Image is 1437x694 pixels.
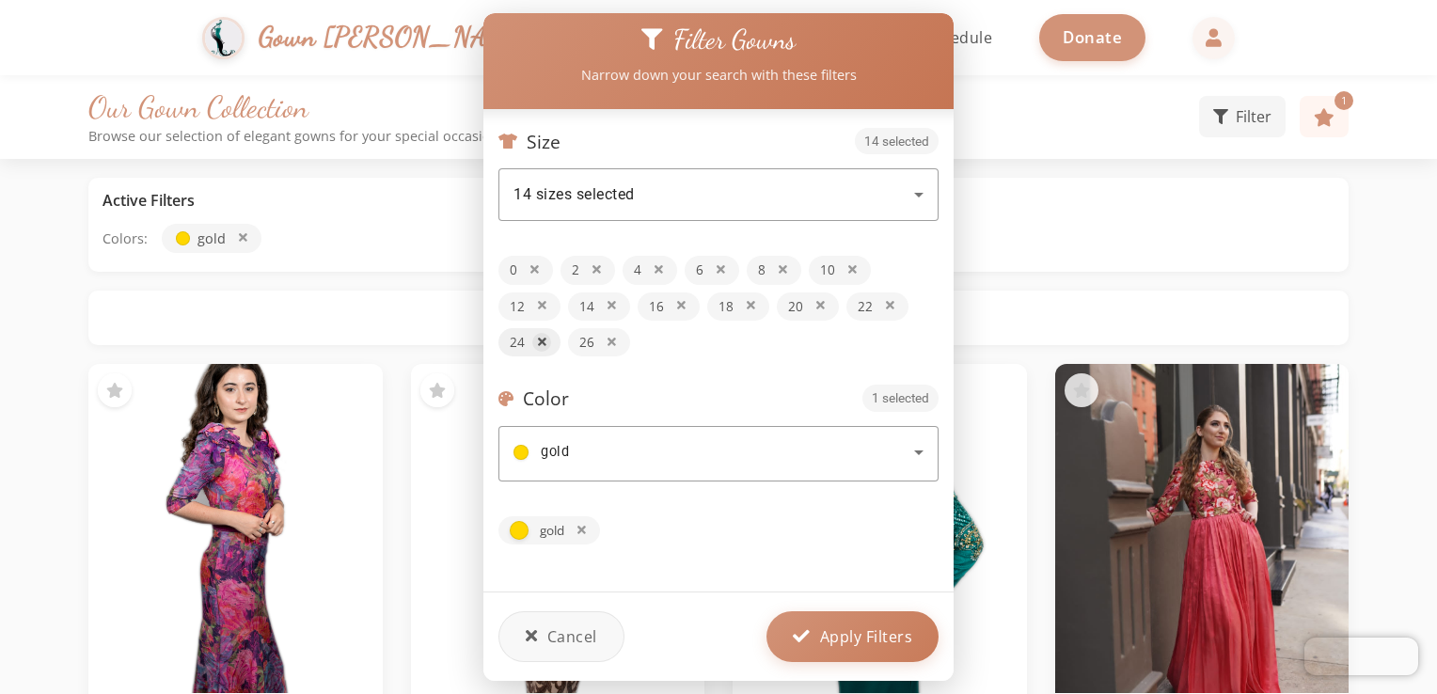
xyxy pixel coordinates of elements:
[541,441,569,464] span: gold
[758,260,766,279] span: 8
[510,297,525,316] span: 12
[820,260,835,279] span: 10
[855,128,939,154] span: 14 selected
[820,625,913,648] span: Apply Filters
[862,385,939,411] span: 1 selected
[540,521,564,540] span: gold
[649,297,664,316] span: 16
[579,297,594,316] span: 14
[858,297,873,316] span: 22
[510,260,517,279] span: 0
[696,260,703,279] span: 6
[489,65,948,86] p: Narrow down your search with these filters
[510,333,525,352] span: 24
[547,625,597,648] span: Cancel
[788,297,803,316] span: 20
[1304,638,1418,675] iframe: Chatra live chat
[572,260,579,279] span: 2
[718,297,734,316] span: 18
[513,185,635,203] span: 14 sizes selected
[673,24,796,56] span: Filter Gowns
[579,333,594,352] span: 26
[766,611,939,662] button: Apply Filters
[527,131,561,152] span: Size
[498,611,624,662] button: Cancel
[523,387,569,409] span: Color
[634,260,641,279] span: 4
